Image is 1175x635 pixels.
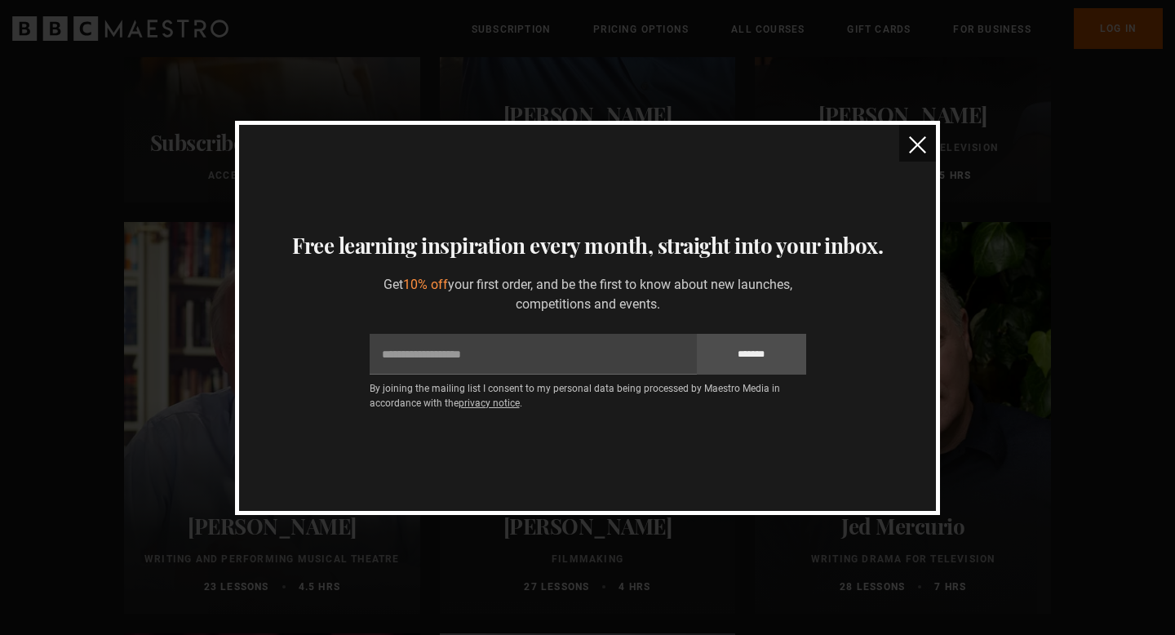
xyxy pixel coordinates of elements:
a: privacy notice [459,397,520,409]
p: Get your first order, and be the first to know about new launches, competitions and events. [370,275,806,314]
h3: Free learning inspiration every month, straight into your inbox. [259,229,916,262]
p: By joining the mailing list I consent to my personal data being processed by Maestro Media in acc... [370,381,806,411]
button: close [899,125,936,162]
span: 10% off [403,277,448,292]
